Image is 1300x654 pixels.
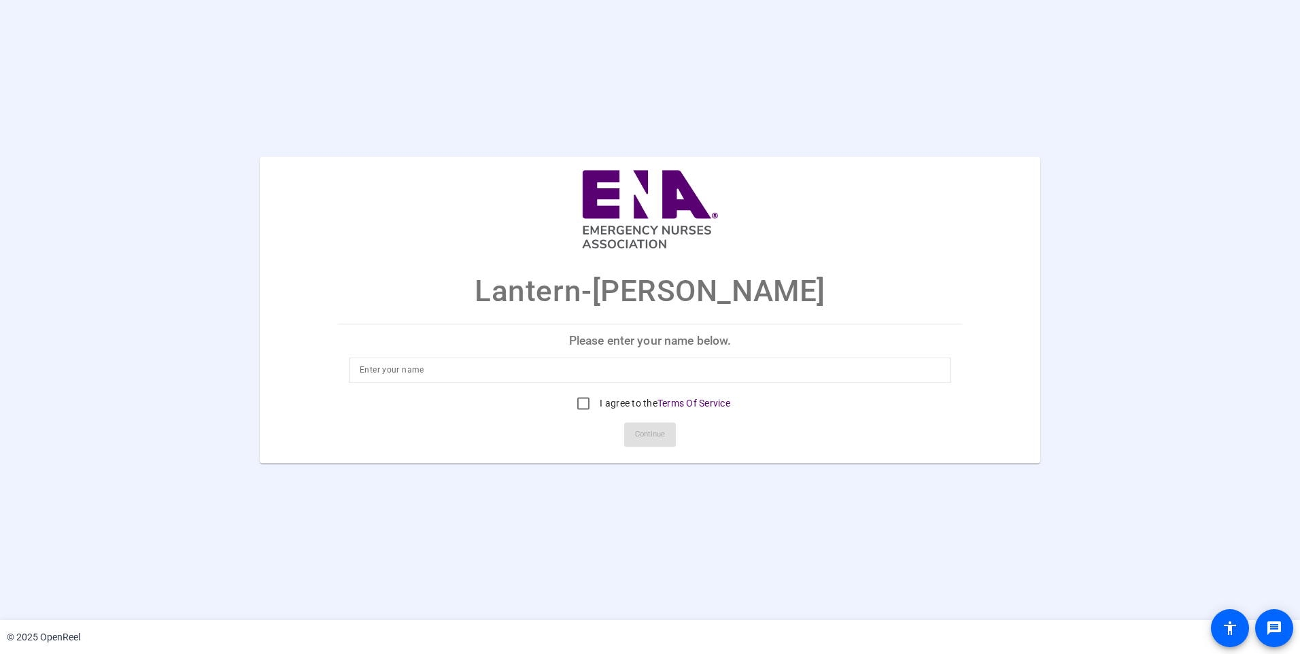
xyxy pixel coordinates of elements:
a: Terms Of Service [657,398,730,409]
p: Please enter your name below. [338,324,962,357]
input: Enter your name [360,362,940,379]
mat-icon: message [1266,620,1282,636]
div: © 2025 OpenReel [7,630,80,644]
mat-icon: accessibility [1222,620,1238,636]
img: company-logo [582,170,718,248]
p: Lantern-[PERSON_NAME] [475,269,825,313]
label: I agree to the [597,397,730,411]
